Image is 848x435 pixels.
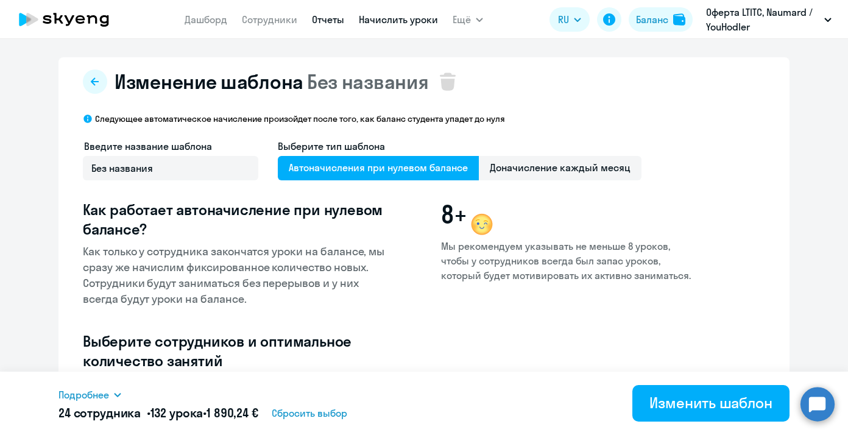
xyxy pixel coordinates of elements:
[629,7,693,32] button: Балансbalance
[441,200,467,229] span: 8+
[479,156,641,180] span: Доначисление каждый месяц
[83,200,391,239] h3: Как работает автоначисление при нулевом балансе?
[150,405,203,420] span: 132 урока
[207,405,258,420] span: 1 890,24 €
[673,13,685,26] img: balance
[558,12,569,27] span: RU
[649,393,772,412] div: Изменить шаблон
[453,7,483,32] button: Ещё
[441,239,692,283] p: Мы рекомендуем указывать не меньше 8 уроков, чтобы у сотрудников всегда был запас уроков, который...
[84,140,212,152] span: Введите название шаблона
[272,406,347,420] span: Сбросить выбор
[95,113,505,124] p: Следующее автоматическое начисление произойдет после того, как баланс студента упадет до нуля
[58,405,258,422] h5: 24 сотрудника • •
[307,69,428,94] span: Без названия
[185,13,227,26] a: Дашборд
[83,244,391,307] p: Как только у сотрудника закончатся уроки на балансе, мы сразу же начислим фиксированное количеств...
[58,387,109,402] span: Подробнее
[467,210,496,239] img: wink
[636,12,668,27] div: Баланс
[700,5,838,34] button: Оферта LTITC, Naumard / YouHodler
[278,139,641,154] h4: Выберите тип шаблона
[83,156,258,180] input: Без названия
[83,331,391,370] h3: Выберите сотрудников и оптимальное количество занятий
[278,156,479,180] span: Автоначисления при нулевом балансе
[115,69,303,94] span: Изменение шаблона
[359,13,438,26] a: Начислить уроки
[453,12,471,27] span: Ещё
[242,13,297,26] a: Сотрудники
[312,13,344,26] a: Отчеты
[706,5,819,34] p: Оферта LTITC, Naumard / YouHodler
[632,385,790,422] button: Изменить шаблон
[549,7,590,32] button: RU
